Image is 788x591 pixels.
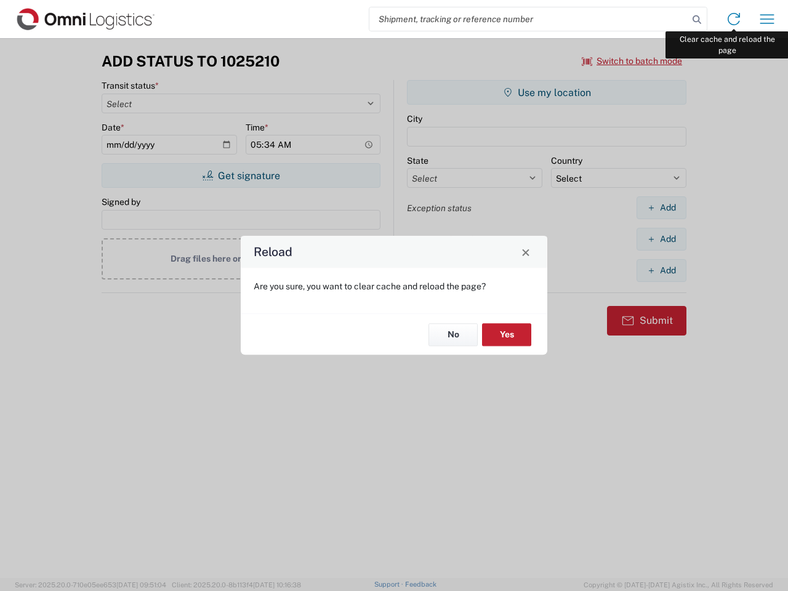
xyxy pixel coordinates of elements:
input: Shipment, tracking or reference number [369,7,688,31]
p: Are you sure, you want to clear cache and reload the page? [254,281,534,292]
button: No [428,323,478,346]
button: Yes [482,323,531,346]
h4: Reload [254,243,292,261]
button: Close [517,243,534,260]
